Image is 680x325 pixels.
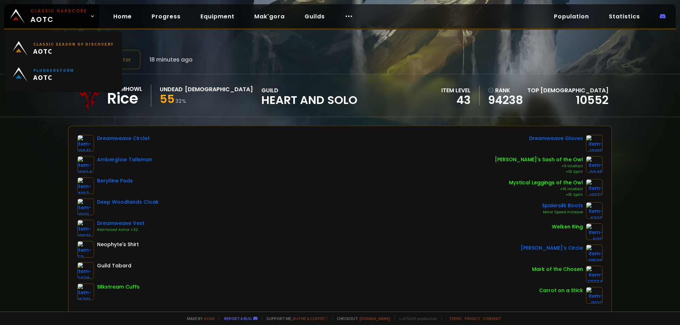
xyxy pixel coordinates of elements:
[97,198,159,206] div: Deep Woodlands Cloak
[33,41,114,47] small: Classic Season of Discovery
[449,316,462,321] a: Terms
[160,91,175,107] span: 55
[542,202,583,209] div: Spidersilk Boots
[586,266,603,283] img: item-17774
[521,244,583,252] div: [PERSON_NAME]'s Circle
[293,316,328,321] a: Buy me a coffee
[77,177,94,194] img: item-4197
[586,179,603,196] img: item-10177
[395,316,437,321] span: v. d752d5 - production
[586,287,603,304] img: item-11122
[77,198,94,215] img: item-19121
[261,95,357,105] span: Heart and Solo
[552,223,583,231] div: Welken Ring
[108,9,137,24] a: Home
[160,85,183,94] div: Undead
[548,9,595,24] a: Population
[586,244,603,261] img: item-18586
[77,135,94,152] img: item-10041
[33,47,114,56] span: AOTC
[8,35,118,62] a: Classic Season of DiscoveryAOTC
[77,156,94,173] img: item-10824
[195,9,240,24] a: Equipment
[586,202,603,219] img: item-4320
[299,9,330,24] a: Guilds
[488,86,523,95] div: rank
[77,262,94,279] img: item-5976
[249,9,290,24] a: Mak'gora
[465,316,480,321] a: Privacy
[509,179,583,186] div: Mystical Leggings of the Owl
[586,223,603,240] img: item-5011
[4,4,99,28] a: Classic HardcoreAOTC
[586,156,603,173] img: item-9945
[542,209,583,215] div: Minor Speed Increase
[576,92,608,108] a: 10552
[509,186,583,192] div: +16 Intellect
[359,316,390,321] a: [DOMAIN_NAME]
[107,93,142,104] div: Rice
[441,95,471,105] div: 43
[224,316,252,321] a: Report a bug
[149,55,193,64] span: 18 minutes ago
[586,135,603,152] img: item-10019
[529,135,583,142] div: Dreamweave Gloves
[175,98,186,105] small: 32 %
[532,266,583,273] div: Mark of the Chosen
[488,95,523,105] a: 94238
[97,220,144,227] div: Dreamweave Vest
[77,283,94,300] img: item-16791
[185,85,253,94] div: [DEMOGRAPHIC_DATA]
[204,316,215,321] a: a fan
[30,8,87,25] span: AOTC
[33,68,74,73] small: Plunderstorm
[441,86,471,95] div: item level
[107,85,142,93] div: Doomhowl
[97,227,144,233] div: Reinforced Armor +32
[540,86,608,94] span: [DEMOGRAPHIC_DATA]
[539,287,583,294] div: Carrot on a Stick
[77,241,94,258] img: item-53
[527,86,608,95] div: Top
[77,220,94,237] img: item-10021
[97,262,131,269] div: Guild Tabard
[97,135,150,142] div: Dreamweave Circlet
[146,9,186,24] a: Progress
[495,169,583,175] div: +10 Spirit
[495,156,583,163] div: [PERSON_NAME]'s Sash of the Owl
[332,316,390,321] span: Checkout
[97,177,133,185] div: Berylline Pads
[183,316,215,321] span: Made by
[495,163,583,169] div: +9 Intellect
[30,8,87,14] small: Classic Hardcore
[262,316,328,321] span: Support me,
[603,9,646,24] a: Statistics
[97,241,139,248] div: Neophyte's Shirt
[33,73,74,82] span: AOTC
[8,62,118,88] a: PlunderstormAOTC
[261,86,357,105] div: guild
[97,156,152,163] div: Amberglow Talisman
[97,283,140,291] div: Silkstream Cuffs
[509,192,583,198] div: +15 Spirit
[483,316,501,321] a: Consent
